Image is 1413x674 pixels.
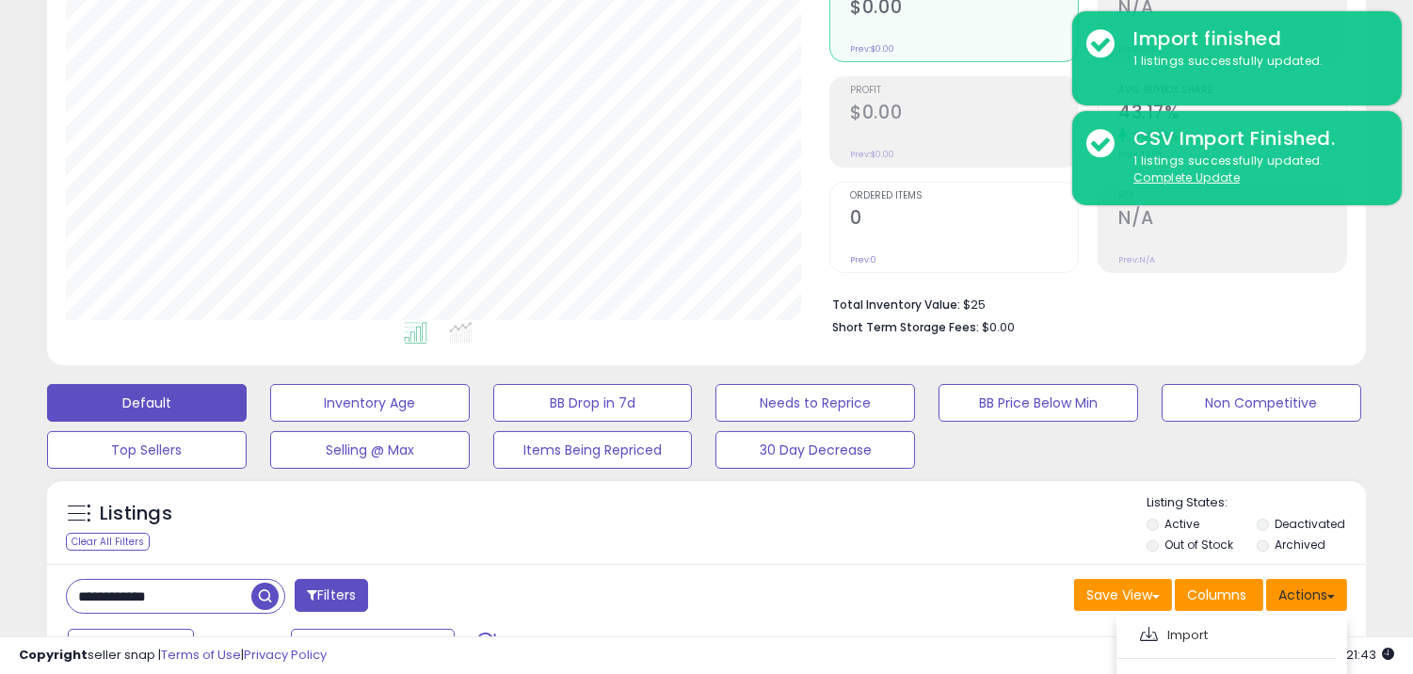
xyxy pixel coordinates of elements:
button: Save View [1074,579,1172,611]
button: 30 Day Decrease [715,431,915,469]
button: BB Drop in 7d [493,384,693,422]
h5: Listings [100,501,172,527]
h2: $0.00 [850,102,1078,127]
small: Prev: N/A [1118,254,1155,265]
button: Selling @ Max [270,431,470,469]
button: Columns [1175,579,1263,611]
p: Listing States: [1147,494,1366,512]
button: Top Sellers [47,431,247,469]
a: Terms of Use [161,646,241,664]
button: Sep-29 - Oct-05 [291,629,455,661]
u: Complete Update [1133,169,1240,185]
button: Actions [1266,579,1347,611]
a: Privacy Policy [244,646,327,664]
button: Last 7 Days [68,629,194,661]
h2: 0 [850,207,1078,233]
button: Default [47,384,247,422]
li: $25 [832,292,1333,314]
button: Inventory Age [270,384,470,422]
span: $0.00 [982,318,1015,336]
span: Ordered Items [850,191,1078,201]
span: Sep-29 - Oct-05 [319,635,431,654]
div: Import finished [1119,25,1388,53]
div: 1 listings successfully updated. [1119,53,1388,71]
strong: Copyright [19,646,88,664]
small: Prev: 0 [850,254,876,265]
button: Items Being Repriced [493,431,693,469]
button: Non Competitive [1162,384,1361,422]
a: Import [1127,620,1333,650]
b: Short Term Storage Fees: [832,319,979,335]
span: 2025-10-13 21:43 GMT [1317,646,1394,664]
label: Active [1164,516,1199,532]
small: Prev: $0.00 [850,43,894,55]
div: seller snap | | [19,647,327,665]
div: 1 listings successfully updated. [1119,152,1388,187]
small: Prev: $0.00 [850,149,894,160]
span: Last 7 Days [96,635,170,654]
label: Archived [1275,537,1325,553]
label: Deactivated [1275,516,1345,532]
h2: N/A [1118,207,1346,233]
b: Total Inventory Value: [832,297,960,313]
button: Filters [295,579,368,612]
div: CSV Import Finished. [1119,125,1388,152]
div: Clear All Filters [66,533,150,551]
button: BB Price Below Min [939,384,1138,422]
button: Needs to Reprice [715,384,915,422]
span: Profit [850,86,1078,96]
span: Columns [1187,586,1246,604]
label: Out of Stock [1164,537,1233,553]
